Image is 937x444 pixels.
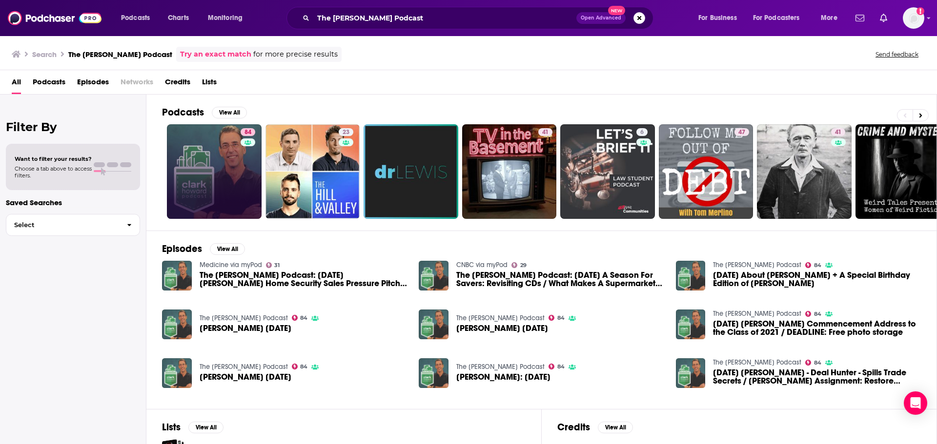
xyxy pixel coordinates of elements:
[200,373,291,381] a: Clark Howard 09.15.17
[456,324,548,332] span: [PERSON_NAME] [DATE]
[296,7,663,29] div: Search podcasts, credits, & more...
[6,120,140,134] h2: Filter By
[208,11,243,25] span: Monitoring
[165,74,190,94] a: Credits
[6,222,119,228] span: Select
[608,6,626,15] span: New
[419,309,448,339] img: Clark Howard 1.10.18
[456,271,664,288] a: The Clark Howard Podcast: 02.22.24 A Season For Savers: Revisiting CDs / What Makes A Supermarket...
[419,358,448,388] img: Clark Howard: 01.05.17
[814,263,821,268] span: 84
[636,128,648,136] a: 6
[557,316,565,320] span: 84
[33,74,65,94] a: Podcasts
[821,11,837,25] span: More
[188,422,224,433] button: View All
[241,128,255,136] a: 84
[162,421,224,433] a: ListsView All
[162,243,245,255] a: EpisodesView All
[162,10,195,26] a: Charts
[511,262,527,268] a: 29
[167,124,262,219] a: 84
[676,309,706,339] img: 05.17.21 Clark Howard's Commencement Address to the Class of 2021 / DEADLINE: Free photo storage
[676,358,706,388] img: 02.03.22 Clark Howard - Deal Hunter - Spills Trade Secrets / Clark Smart Assignment: Restore Vani...
[903,7,924,29] button: Show profile menu
[747,10,814,26] button: open menu
[557,421,633,433] a: CreditsView All
[903,7,924,29] span: Logged in as Marketing09
[713,368,921,385] span: [DATE] [PERSON_NAME] - Deal Hunter - Spills Trade Secrets / [PERSON_NAME] Assignment: Restore Van...
[12,74,21,94] a: All
[266,262,280,268] a: 31
[200,271,407,288] span: The [PERSON_NAME] Podcast: [DATE] [PERSON_NAME] Home Security Sales Pressure Pitch / Choosing A V...
[200,324,291,332] a: Clark Howard 1.9.18
[210,243,245,255] button: View All
[805,262,821,268] a: 84
[265,124,360,219] a: 23
[831,128,845,136] a: 41
[212,107,247,118] button: View All
[903,7,924,29] img: User Profile
[576,12,626,24] button: Open AdvancedNew
[162,243,202,255] h2: Episodes
[244,128,251,137] span: 84
[180,49,251,60] a: Try an exact match
[814,10,850,26] button: open menu
[168,11,189,25] span: Charts
[557,421,590,433] h2: Credits
[557,365,565,369] span: 84
[77,74,109,94] a: Episodes
[734,128,749,136] a: 47
[757,124,852,219] a: 41
[162,309,192,339] img: Clark Howard 1.9.18
[456,324,548,332] a: Clark Howard 1.10.18
[713,358,801,367] a: The Clark Howard Podcast
[456,314,545,322] a: The Clark Howard Podcast
[549,315,565,321] a: 84
[814,312,821,316] span: 84
[202,74,217,94] a: Lists
[200,261,262,269] a: Medicine via myPod
[201,10,255,26] button: open menu
[538,128,552,136] a: 41
[300,316,307,320] span: 84
[560,124,655,219] a: 6
[162,358,192,388] img: Clark Howard 09.15.17
[121,11,150,25] span: Podcasts
[8,9,102,27] a: Podchaser - Follow, Share and Rate Podcasts
[814,361,821,365] span: 84
[162,421,181,433] h2: Lists
[456,271,664,288] span: The [PERSON_NAME] Podcast: [DATE] A Season For Savers: Revisiting CDs / What Makes A Supermarket ...
[876,10,891,26] a: Show notifications dropdown
[713,261,801,269] a: The Clark Howard Podcast
[456,373,550,381] span: [PERSON_NAME]: [DATE]
[640,128,644,137] span: 6
[698,11,737,25] span: For Business
[200,271,407,288] a: The Clark Howard Podcast: 05.16.24 Clark’s Home Security Sales Pressure Pitch / Choosing A Veteri...
[6,198,140,207] p: Saved Searches
[162,106,247,118] a: PodcastsView All
[200,314,288,322] a: The Clark Howard Podcast
[753,11,800,25] span: For Podcasters
[520,263,527,268] span: 29
[659,124,754,219] a: 47
[835,128,841,137] span: 41
[738,128,745,137] span: 47
[200,373,291,381] span: [PERSON_NAME] [DATE]
[904,391,927,415] div: Open Intercom Messenger
[917,7,924,15] svg: Add a profile image
[253,49,338,60] span: for more precise results
[162,261,192,290] img: The Clark Howard Podcast: 05.16.24 Clark’s Home Security Sales Pressure Pitch / Choosing A Veteri...
[300,365,307,369] span: 84
[852,10,868,26] a: Show notifications dropdown
[713,309,801,318] a: The Clark Howard Podcast
[805,360,821,366] a: 84
[456,363,545,371] a: The Clark Howard Podcast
